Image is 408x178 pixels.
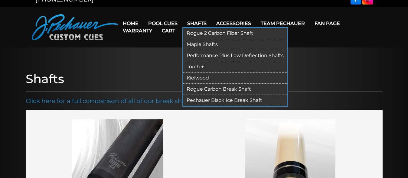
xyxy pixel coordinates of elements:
[211,16,256,31] a: Accessories
[183,39,287,50] a: Maple Shafts
[183,73,287,84] a: Kielwood
[183,84,287,95] a: Rogue Carbon Break Shaft
[26,97,194,105] a: Click here for a full comparison of all of our break shafts.
[183,28,287,39] a: Rogue 2 Carbon Fiber Shaft
[182,16,211,31] a: Shafts
[32,14,118,40] img: Pechauer Custom Cues
[183,61,287,73] a: Torch +
[183,50,287,61] a: Performance Plus Low Deflection Shafts
[157,23,180,38] a: Cart
[183,95,287,106] a: Pechauer Black Ice Break Shaft
[310,16,345,31] a: Fan Page
[256,16,310,31] a: Team Pechauer
[143,16,182,31] a: Pool Cues
[118,16,143,31] a: Home
[26,72,383,86] h1: Shafts
[118,23,157,38] a: Warranty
